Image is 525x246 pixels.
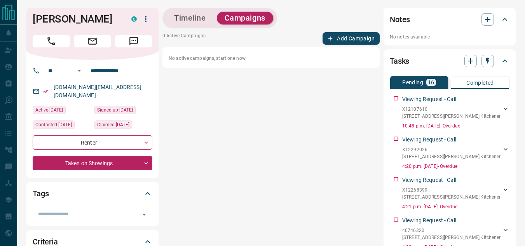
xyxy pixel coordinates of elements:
h2: Tags [33,187,49,200]
p: 4:20 p.m. [DATE] - Overdue [402,163,509,170]
p: [STREET_ADDRESS][PERSON_NAME] , Kitchener [402,234,501,241]
p: Viewing Request - Call [402,216,456,225]
span: Contacted [DATE] [35,121,72,129]
p: 0 Active Campaigns [162,32,206,45]
button: Add Campaign [323,32,380,45]
p: 40746320 [402,227,501,234]
div: Taken on Showings [33,156,152,170]
svg: Email Verified [43,89,48,94]
div: Tasks [390,52,509,70]
div: 40746320[STREET_ADDRESS][PERSON_NAME],Kitchener [402,225,509,243]
span: Message [115,35,152,47]
span: Active [DATE] [35,106,63,114]
p: X12292026 [402,146,501,153]
p: [STREET_ADDRESS][PERSON_NAME] , Kitchener [402,194,501,201]
p: Completed [466,80,494,85]
p: [STREET_ADDRESS][PERSON_NAME] , Kitchener [402,153,501,160]
span: Claimed [DATE] [97,121,129,129]
div: Tue May 27 2025 [94,120,152,131]
button: Open [139,209,150,220]
h2: Tasks [390,55,409,67]
p: No notes available [390,33,509,40]
p: [STREET_ADDRESS][PERSON_NAME] , Kitchener [402,113,501,120]
p: Viewing Request - Call [402,136,456,144]
button: Campaigns [217,12,273,24]
p: Viewing Request - Call [402,95,456,103]
div: Wed May 14 2025 [94,106,152,117]
p: 10:48 p.m. [DATE] - Overdue [402,122,509,129]
span: Call [33,35,70,47]
p: No active campaigns, start one now [169,55,373,62]
div: Tags [33,184,152,203]
p: 16 [428,80,434,85]
h2: Notes [390,13,410,26]
div: Renter [33,135,152,150]
div: condos.ca [131,16,137,22]
p: X12268399 [402,187,501,194]
p: Viewing Request - Call [402,176,456,184]
div: Sun Aug 10 2025 [33,120,91,131]
div: X12107610[STREET_ADDRESS][PERSON_NAME],Kitchener [402,104,509,121]
button: Open [75,66,84,75]
div: Wed Aug 06 2025 [33,106,91,117]
button: Timeline [166,12,214,24]
div: X12292026[STREET_ADDRESS][PERSON_NAME],Kitchener [402,145,509,162]
p: 4:21 p.m. [DATE] - Overdue [402,203,509,210]
span: Email [74,35,111,47]
div: X12268399[STREET_ADDRESS][PERSON_NAME],Kitchener [402,185,509,202]
h1: [PERSON_NAME] [33,13,120,25]
a: [DOMAIN_NAME][EMAIL_ADDRESS][DOMAIN_NAME] [54,84,141,98]
span: Signed up [DATE] [97,106,133,114]
div: Notes [390,10,509,29]
p: Pending [402,80,423,85]
p: X12107610 [402,106,501,113]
